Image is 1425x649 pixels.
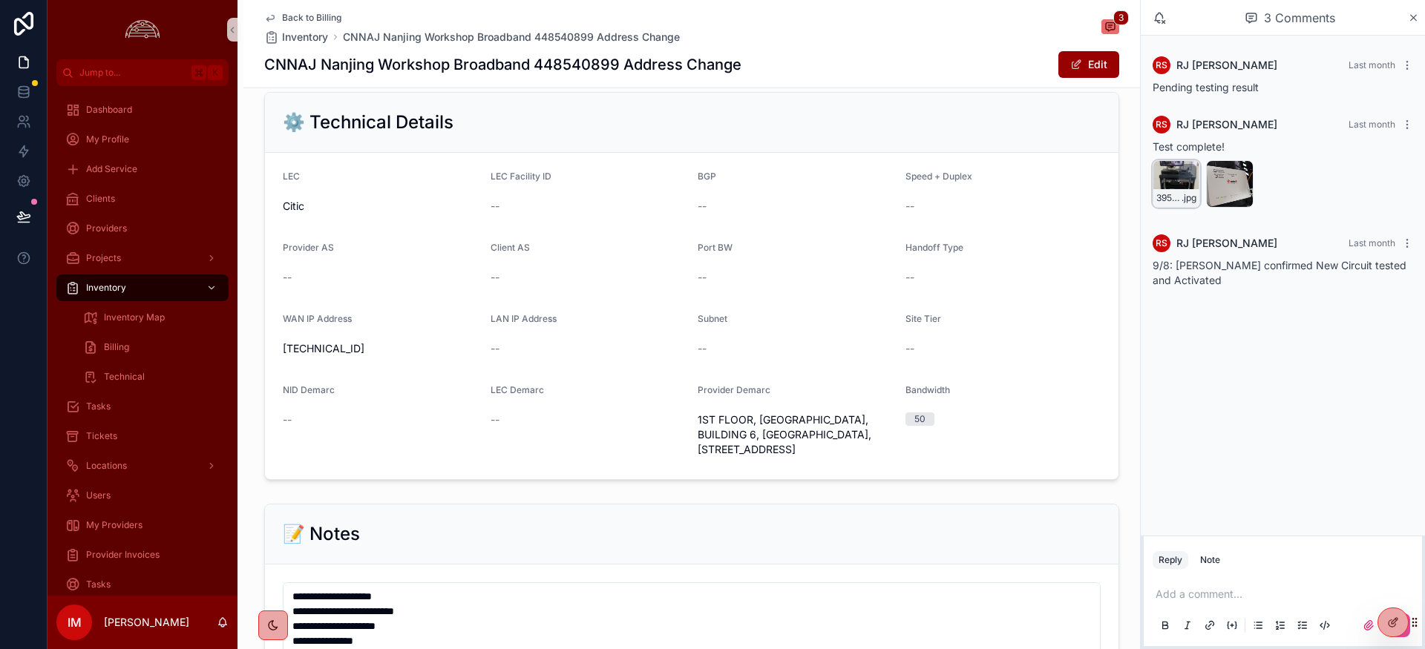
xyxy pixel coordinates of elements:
span: Add Service [86,163,137,175]
span: Locations [86,460,127,472]
h2: 📝 Notes [283,522,360,546]
span: Clients [86,193,115,205]
a: CNNAJ Nanjing Workshop Broadband 448540899 Address Change [343,30,680,45]
a: Clients [56,185,229,212]
a: Locations [56,452,229,479]
span: Tickets [86,430,117,442]
a: Providers [56,215,229,242]
span: RS [1156,59,1167,71]
span: .jpg [1182,192,1196,204]
button: Note [1194,551,1226,569]
a: Tasks [56,571,229,598]
span: Bandwidth [905,384,950,395]
span: Back to Billing [282,12,341,24]
span: RJ [PERSON_NAME] [1176,58,1277,73]
a: Inventory Map [74,304,229,331]
span: IM [68,613,82,631]
span: Last month [1349,119,1395,130]
span: -- [283,270,292,285]
span: Subnet [698,313,727,324]
a: Users [56,482,229,509]
span: NID Demarc [283,384,335,395]
span: Tasks [86,579,111,590]
div: scrollable content [47,86,237,596]
span: -- [698,270,707,285]
span: [TECHNICAL_ID] [283,341,479,356]
span: 1ST FLOOR, [GEOGRAPHIC_DATA], BUILDING 6, [GEOGRAPHIC_DATA], [STREET_ADDRESS] [698,412,894,457]
span: My Providers [86,519,142,531]
a: Back to Billing [264,12,341,24]
span: LAN IP Address [491,313,557,324]
span: LEC Facility ID [491,171,551,182]
span: RS [1156,237,1167,249]
a: My Providers [56,512,229,538]
span: -- [905,199,914,214]
a: Add Service [56,156,229,182]
span: Tasks [86,401,111,412]
span: LEC [283,171,300,182]
span: -- [283,412,292,427]
span: RJ [PERSON_NAME] [1176,117,1277,132]
span: BGP [698,171,716,182]
span: Provider AS [283,242,334,253]
span: -- [491,270,499,285]
span: Dashboard [86,104,132,116]
button: Reply [1153,551,1188,569]
a: Tickets [56,423,229,449]
span: 3959779093NaJ_Customer-Rack_[DATE] [1156,192,1182,204]
h1: CNNAJ Nanjing Workshop Broadband 448540899 Address Change [264,54,741,75]
span: Pending testing result [1153,81,1259,93]
span: Providers [86,223,127,234]
span: Inventory [282,30,328,45]
span: Handoff Type [905,242,963,253]
span: Speed + Duplex [905,171,972,182]
div: 50 [914,412,926,426]
span: -- [905,270,914,285]
span: WAN IP Address [283,313,352,324]
span: -- [698,199,707,214]
button: Edit [1058,51,1119,78]
span: Technical [104,371,145,383]
span: -- [905,341,914,356]
h2: ⚙️ Technical Details [283,111,453,134]
a: My Profile [56,126,229,153]
button: Jump to...K [56,59,229,86]
span: LEC Demarc [491,384,544,395]
span: Projects [86,252,121,264]
span: -- [491,199,499,214]
a: Tasks [56,393,229,420]
a: Inventory [264,30,328,45]
p: [PERSON_NAME] [104,615,189,630]
span: Site Tier [905,313,941,324]
span: Last month [1349,237,1395,248]
span: Client AS [491,242,530,253]
span: Provider Invoices [86,549,160,561]
a: Inventory [56,274,229,301]
button: 3 [1101,19,1119,37]
a: Dashboard [56,96,229,123]
span: Inventory Map [104,312,165,323]
span: RS [1156,119,1167,131]
span: Billing [104,341,129,353]
span: Citic [283,199,479,214]
span: RJ [PERSON_NAME] [1176,236,1277,251]
span: Users [86,490,111,501]
span: -- [491,341,499,356]
span: Provider Demarc [698,384,770,395]
span: Test complete! [1153,140,1225,153]
span: Last month [1349,59,1395,70]
div: Note [1200,554,1220,566]
span: -- [698,341,707,356]
span: -- [491,412,499,427]
span: Port BW [698,242,733,253]
span: Inventory [86,282,126,294]
span: 3 Comments [1264,9,1335,27]
a: Provider Invoices [56,541,229,568]
a: Billing [74,334,229,360]
span: K [209,67,221,79]
span: 9/8: [PERSON_NAME] confirmed New Circuit tested and Activated [1153,259,1406,286]
span: Jump to... [79,67,186,79]
span: 3 [1113,10,1129,25]
span: My Profile [86,134,129,145]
